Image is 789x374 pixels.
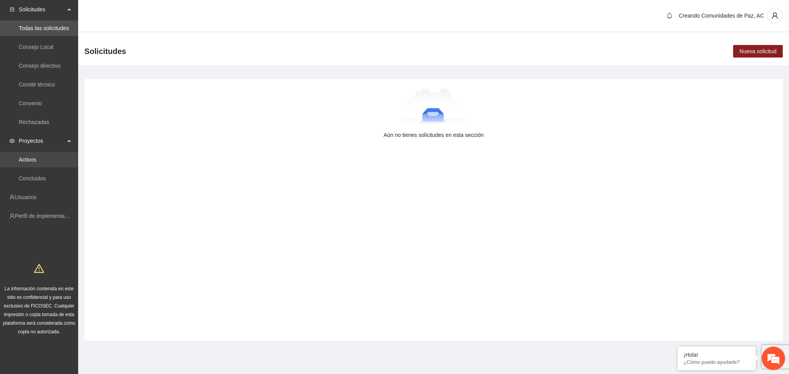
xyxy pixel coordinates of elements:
[664,13,675,19] span: bell
[19,44,54,50] a: Consejo Local
[84,45,126,58] span: Solicitudes
[3,286,75,334] span: La información contenida en este sitio es confidencial y para uso exclusivo de FICOSEC. Cualquier...
[679,13,764,19] span: Creando Comunidades de Paz, AC
[19,133,65,149] span: Proyectos
[45,104,108,183] span: Estamos en línea.
[41,40,131,50] div: Chatee con nosotros ahora
[19,63,61,69] a: Consejo directivo
[733,45,783,58] button: Nueva solicitud
[19,119,49,125] a: Rechazadas
[19,25,69,31] a: Todas las solicitudes
[767,8,783,23] button: user
[683,359,750,365] p: ¿Cómo puedo ayudarte?
[19,81,55,88] a: Comité técnico
[97,131,770,139] div: Aún no tienes solicitudes en esta sección
[19,100,42,106] a: Convenio
[34,263,44,273] span: warning
[402,88,465,128] img: Aún no tienes solicitudes en esta sección
[663,9,676,22] button: bell
[128,4,147,23] div: Minimizar ventana de chat en vivo
[768,12,782,19] span: user
[19,2,65,17] span: Solicitudes
[19,175,46,182] a: Concluidos
[683,352,750,358] div: ¡Hola!
[15,194,36,200] a: Usuarios
[19,156,36,163] a: Activos
[9,138,15,144] span: eye
[9,7,15,12] span: inbox
[4,214,149,241] textarea: Escriba su mensaje y pulse “Intro”
[15,213,76,219] a: Perfil de implementadora
[739,47,776,56] span: Nueva solicitud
